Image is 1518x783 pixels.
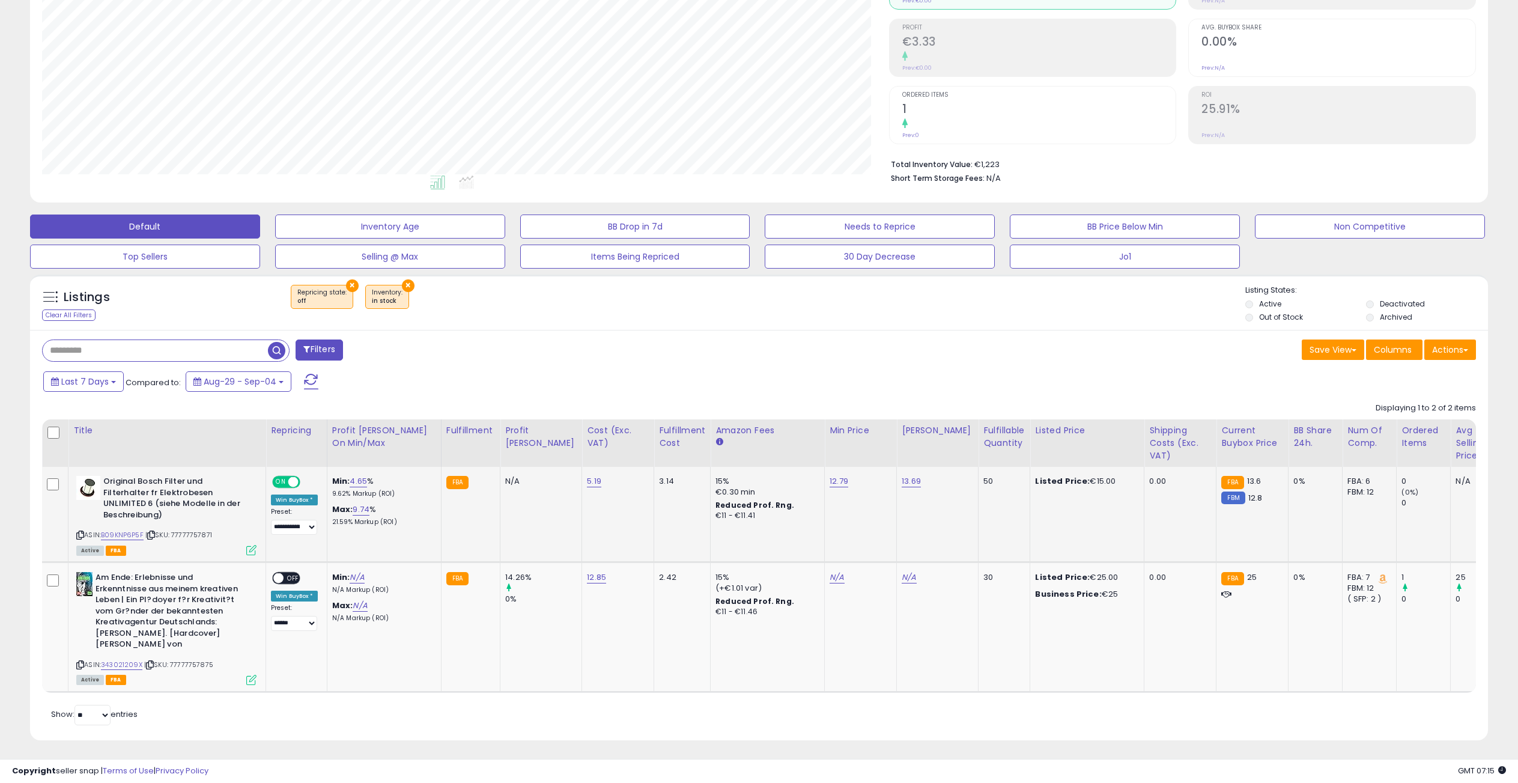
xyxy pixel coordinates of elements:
span: 25 [1247,571,1257,583]
h2: 25.91% [1201,102,1475,118]
div: €11 - €11.46 [715,607,815,617]
div: 1 [1401,572,1450,583]
span: 13.6 [1247,475,1261,487]
label: Active [1259,299,1281,309]
button: Top Sellers [30,245,260,269]
div: 25 [1456,572,1504,583]
div: Displaying 1 to 2 of 2 items [1376,403,1476,414]
div: 15% [715,572,815,583]
b: Reduced Prof. Rng. [715,500,794,510]
button: Needs to Reprice [765,215,995,239]
th: The percentage added to the cost of goods (COGS) that forms the calculator for Min & Max prices. [327,419,441,467]
div: off [297,297,347,305]
b: Min: [332,571,350,583]
span: Aug-29 - Sep-04 [204,376,276,388]
a: 4.65 [350,475,367,487]
p: 9.62% Markup (ROI) [332,490,432,498]
div: Fulfillment Cost [659,424,705,449]
small: (0%) [1401,487,1418,497]
span: ROI [1201,92,1475,99]
div: €25.00 [1035,572,1135,583]
button: Selling @ Max [275,245,505,269]
button: Last 7 Days [43,371,124,392]
div: Amazon Fees [715,424,819,437]
div: [PERSON_NAME] [902,424,973,437]
div: 0% [505,594,581,605]
button: Save View [1302,340,1364,360]
li: €1,223 [891,156,1467,171]
span: All listings currently available for purchase on Amazon [76,546,104,556]
div: FBA: 6 [1347,476,1387,487]
span: N/A [986,172,1001,184]
div: Preset: [271,508,318,535]
span: Profit [902,25,1176,31]
b: Max: [332,504,353,515]
div: €11 - €11.41 [715,511,815,521]
div: ( SFP: 2 ) [1347,594,1387,605]
button: Columns [1366,340,1422,360]
button: Jo1 [1010,245,1240,269]
b: Listed Price: [1035,475,1090,487]
a: 13.69 [902,475,921,487]
div: 30 [983,572,1021,583]
div: 0 [1401,594,1450,605]
div: 14.26% [505,572,581,583]
button: Filters [296,340,342,361]
div: Profit [PERSON_NAME] [505,424,577,449]
button: BB Price Below Min [1010,215,1240,239]
button: BB Drop in 7d [520,215,750,239]
div: ASIN: [76,572,257,684]
span: FBA [106,675,126,685]
span: Last 7 Days [61,376,109,388]
a: 12.79 [830,475,848,487]
div: Title [73,424,261,437]
div: 0% [1293,572,1333,583]
a: B09KNP6P5F [101,530,144,540]
label: Out of Stock [1259,312,1303,322]
div: % [332,476,432,498]
a: Terms of Use [103,765,154,776]
span: All listings currently available for purchase on Amazon [76,675,104,685]
small: FBA [446,572,469,585]
div: Fulfillable Quantity [983,424,1025,449]
span: OFF [284,573,303,583]
div: seller snap | | [12,766,208,777]
b: Reduced Prof. Rng. [715,596,794,606]
small: FBM [1221,492,1245,504]
small: Prev: €0.00 [902,64,932,72]
small: FBA [446,476,469,489]
button: Items Being Repriced [520,245,750,269]
div: Profit [PERSON_NAME] on Min/Max [332,424,436,449]
span: Inventory : [372,288,402,306]
div: 0 [1401,476,1450,487]
button: × [346,279,359,292]
span: Ordered Items [902,92,1176,99]
b: Max: [332,600,353,611]
span: Columns [1374,344,1412,356]
div: Preset: [271,604,318,631]
button: 30 Day Decrease [765,245,995,269]
div: Cost (Exc. VAT) [587,424,649,449]
div: Avg Selling Price [1456,424,1499,462]
div: % [332,504,432,526]
img: 513JVOzJMlL._SL40_.jpg [76,572,93,596]
div: €25 [1035,589,1135,600]
a: Privacy Policy [156,765,208,776]
span: 2025-09-12 07:15 GMT [1458,765,1506,776]
b: Total Inventory Value: [891,159,973,169]
h2: €3.33 [902,35,1176,51]
div: FBM: 12 [1347,487,1387,498]
div: 0.00 [1149,476,1207,487]
a: N/A [350,571,364,583]
small: FBA [1221,572,1243,585]
div: 0 [1456,594,1504,605]
div: in stock [372,297,402,305]
div: 50 [983,476,1021,487]
span: Repricing state : [297,288,347,306]
span: ON [273,477,288,487]
div: Ordered Items [1401,424,1445,449]
h2: 1 [902,102,1176,118]
b: Original Bosch Filter und Filterhalter fr Elektrobesen UNLIMITED 6 (siehe Modelle in der Beschrei... [103,476,249,523]
div: 0 [1401,498,1450,508]
div: N/A [1456,476,1495,487]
